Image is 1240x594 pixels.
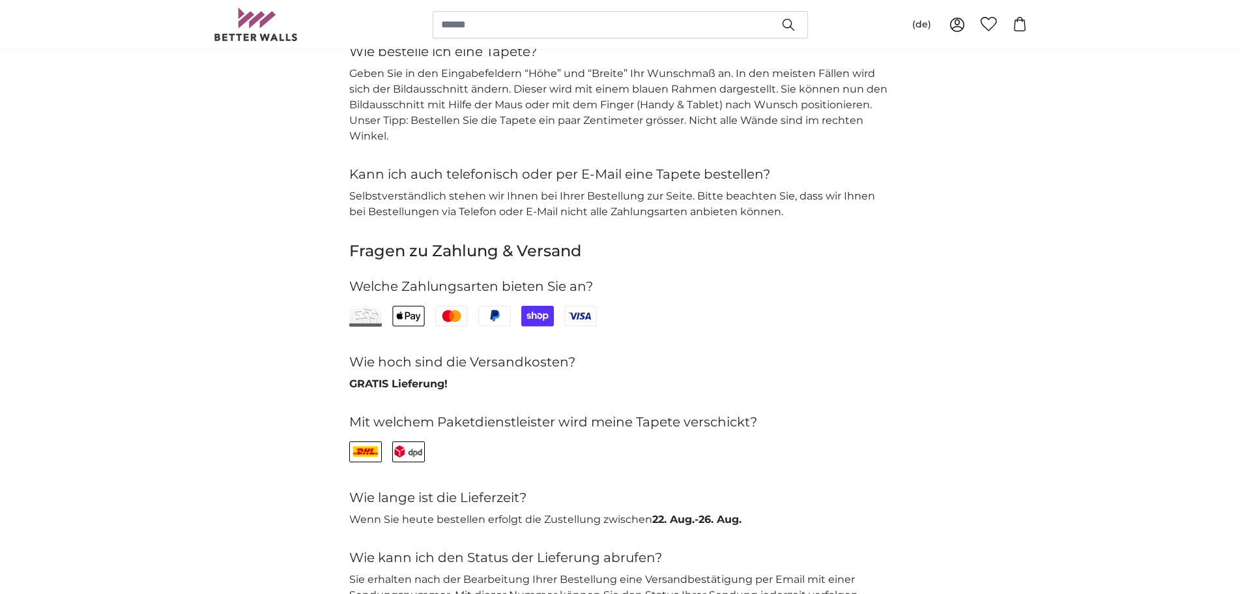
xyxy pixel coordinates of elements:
[349,548,891,567] h4: Wie kann ich den Status der Lieferung abrufen?
[699,513,742,526] span: 26. Aug.
[350,445,381,457] img: DHL
[652,513,695,526] span: 22. Aug.
[349,165,891,183] h4: Kann ich auch telefonisch oder per E-Mail eine Tapete bestellen?
[349,306,382,327] img: Rechnung
[349,42,891,61] h4: Wie bestelle ich eine Tapete?
[349,353,891,371] h4: Wie hoch sind die Versandkosten?
[349,66,891,144] p: Geben Sie in den Eingabefeldern “Höhe” und “Breite” Ihr Wunschmaß an. In den meisten Fällen wird ...
[902,13,942,37] button: (de)
[652,513,742,526] b: -
[349,378,448,390] span: GRATIS Lieferung!
[349,413,891,431] h4: Mit welchem Paketdienstleister wird meine Tapete verschickt?
[349,512,891,527] p: Wenn Sie heute bestellen erfolgt die Zustellung zwischen
[349,188,891,220] p: Selbstverständlich stehen wir Ihnen bei Ihrer Bestellung zur Seite. Bitte beachten Sie, dass wir ...
[349,241,891,261] h3: Fragen zu Zahlung & Versand
[349,488,891,507] h4: Wie lange ist die Lieferzeit?
[393,445,424,457] img: DPD
[349,277,891,295] h4: Welche Zahlungsarten bieten Sie an?
[214,8,298,41] img: Betterwalls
